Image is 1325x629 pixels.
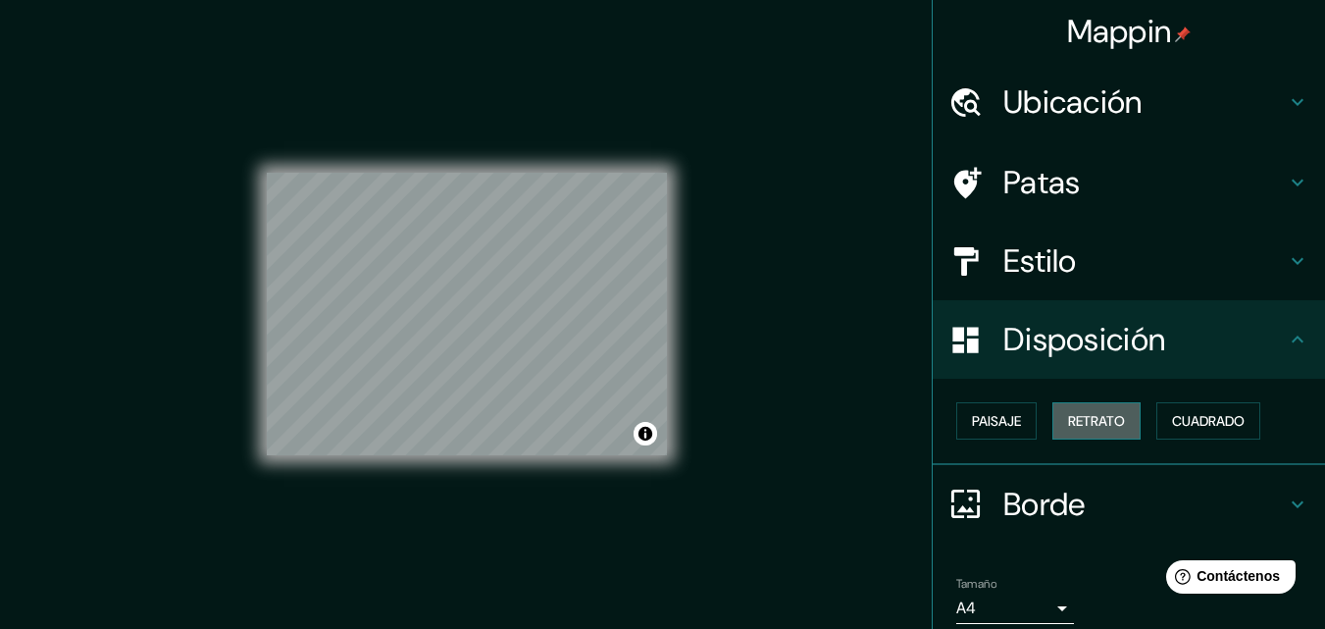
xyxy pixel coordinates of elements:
[1068,412,1125,430] font: Retrato
[933,63,1325,141] div: Ubicación
[1052,402,1141,440] button: Retrato
[1150,552,1303,607] iframe: Lanzador de widgets de ayuda
[956,402,1037,440] button: Paisaje
[267,173,667,455] canvas: Mapa
[956,593,1074,624] div: A4
[933,465,1325,544] div: Borde
[956,576,996,592] font: Tamaño
[1175,26,1191,42] img: pin-icon.png
[1067,11,1172,52] font: Mappin
[1003,162,1081,203] font: Patas
[933,300,1325,379] div: Disposición
[1156,402,1260,440] button: Cuadrado
[956,598,976,618] font: A4
[1003,484,1086,525] font: Borde
[933,222,1325,300] div: Estilo
[933,143,1325,222] div: Patas
[1003,319,1165,360] font: Disposición
[972,412,1021,430] font: Paisaje
[1003,240,1077,282] font: Estilo
[634,422,657,446] button: Activar o desactivar atribución
[1003,81,1143,123] font: Ubicación
[1172,412,1245,430] font: Cuadrado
